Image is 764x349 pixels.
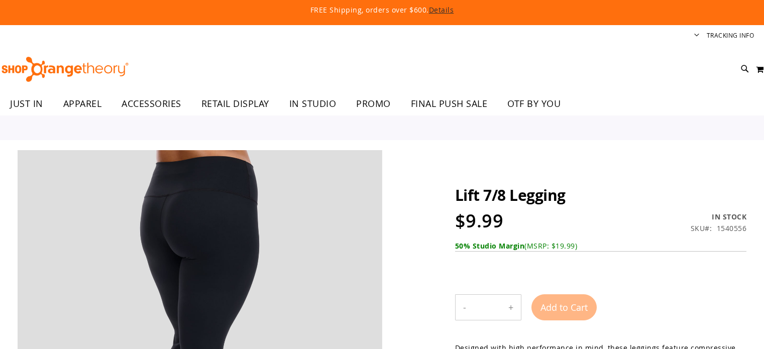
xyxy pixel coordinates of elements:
b: 50% Studio Margin [455,241,525,251]
a: FINAL PUSH SALE [401,92,498,115]
button: Decrease product quantity [456,295,474,320]
a: Details [429,5,454,15]
div: 1540556 [717,223,747,234]
p: FREE Shipping, orders over $600. [80,5,683,15]
span: RETAIL DISPLAY [201,92,269,115]
span: JUST IN [10,92,43,115]
span: Lift 7/8 Legging [455,185,566,205]
a: APPAREL [53,92,112,115]
a: RETAIL DISPLAY [191,92,279,115]
a: OTF BY YOU [497,92,571,115]
a: IN STUDIO [279,92,347,115]
span: PROMO [356,92,391,115]
strong: SKU [691,223,712,233]
span: $9.99 [455,208,504,233]
a: ACCESSORIES [112,92,191,115]
span: FINAL PUSH SALE [411,92,488,115]
button: Account menu [694,31,699,41]
div: In stock [691,212,747,222]
span: ACCESSORIES [122,92,181,115]
button: Increase product quantity [501,295,521,320]
span: APPAREL [63,92,102,115]
span: IN STUDIO [289,92,337,115]
a: Tracking Info [707,31,754,40]
div: Availability [691,212,747,222]
div: (MSRP: $19.99) [455,241,746,251]
a: PROMO [346,92,401,115]
span: OTF BY YOU [507,92,561,115]
input: Product quantity [474,295,501,319]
